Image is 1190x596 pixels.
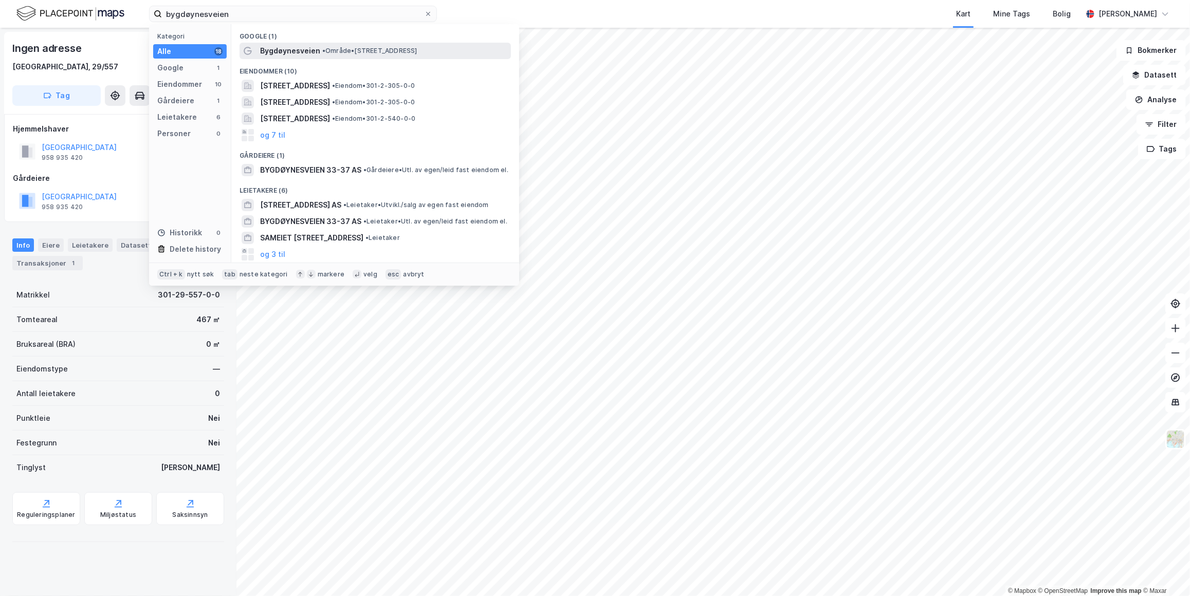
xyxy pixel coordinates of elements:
[222,269,237,280] div: tab
[231,143,519,162] div: Gårdeiere (1)
[161,461,220,474] div: [PERSON_NAME]
[16,289,50,301] div: Matrikkel
[332,98,415,106] span: Eiendom • 301-2-305-0-0
[332,115,335,122] span: •
[365,234,369,241] span: •
[214,80,223,88] div: 10
[158,289,220,301] div: 301-29-557-0-0
[260,164,361,176] span: BYGDØYNESVEIEN 33-37 AS
[206,338,220,350] div: 0 ㎡
[363,270,377,278] div: velg
[363,217,507,226] span: Leietaker • Utl. av egen/leid fast eiendom el.
[12,40,83,57] div: Ingen adresse
[260,96,330,108] span: [STREET_ADDRESS]
[12,85,101,106] button: Tag
[196,313,220,326] div: 467 ㎡
[17,511,75,519] div: Reguleringsplaner
[157,227,202,239] div: Historikk
[157,45,171,58] div: Alle
[157,127,191,140] div: Personer
[16,412,50,424] div: Punktleie
[13,172,224,184] div: Gårdeiere
[1123,65,1186,85] button: Datasett
[1116,40,1186,61] button: Bokmerker
[231,178,519,197] div: Leietakere (6)
[214,129,223,138] div: 0
[170,243,221,255] div: Delete history
[214,113,223,121] div: 6
[157,269,185,280] div: Ctrl + k
[343,201,346,209] span: •
[365,234,400,242] span: Leietaker
[1139,547,1190,596] div: Kontrollprogram for chat
[12,256,83,270] div: Transaksjoner
[214,229,223,237] div: 0
[260,232,363,244] span: SAMEIET [STREET_ADDRESS]
[16,437,57,449] div: Festegrunn
[16,461,46,474] div: Tinglyst
[1099,8,1157,20] div: [PERSON_NAME]
[231,24,519,43] div: Google (1)
[215,387,220,400] div: 0
[1053,8,1071,20] div: Bolig
[1138,139,1186,159] button: Tags
[16,387,76,400] div: Antall leietakere
[240,270,288,278] div: neste kategori
[260,129,285,141] button: og 7 til
[117,238,155,252] div: Datasett
[332,115,415,123] span: Eiendom • 301-2-540-0-0
[16,338,76,350] div: Bruksareal (BRA)
[1166,430,1185,449] img: Z
[16,5,124,23] img: logo.f888ab2527a4732fd821a326f86c7f29.svg
[68,238,113,252] div: Leietakere
[38,238,64,252] div: Eiere
[322,47,325,54] span: •
[157,95,194,107] div: Gårdeiere
[363,166,508,174] span: Gårdeiere • Utl. av egen/leid fast eiendom el.
[318,270,344,278] div: markere
[1139,547,1190,596] iframe: Chat Widget
[332,98,335,106] span: •
[208,437,220,449] div: Nei
[363,217,367,225] span: •
[12,238,34,252] div: Info
[42,154,83,162] div: 958 935 420
[1008,587,1036,594] a: Mapbox
[403,270,424,278] div: avbryt
[13,123,224,135] div: Hjemmelshaver
[173,511,208,519] div: Saksinnsyn
[386,269,401,280] div: esc
[260,215,361,228] span: BYGDØYNESVEIEN 33-37 AS
[260,199,341,211] span: [STREET_ADDRESS] AS
[260,113,330,125] span: [STREET_ADDRESS]
[260,45,320,57] span: Bygdøynesveien
[214,64,223,72] div: 1
[1091,587,1142,594] a: Improve this map
[187,270,214,278] div: nytt søk
[214,97,223,105] div: 1
[343,201,489,209] span: Leietaker • Utvikl./salg av egen fast eiendom
[162,6,424,22] input: Søk på adresse, matrikkel, gårdeiere, leietakere eller personer
[332,82,335,89] span: •
[322,47,417,55] span: Område • [STREET_ADDRESS]
[157,62,184,74] div: Google
[260,248,285,260] button: og 3 til
[956,8,971,20] div: Kart
[16,363,68,375] div: Eiendomstype
[157,32,227,40] div: Kategori
[214,47,223,55] div: 18
[332,82,415,90] span: Eiendom • 301-2-305-0-0
[100,511,136,519] div: Miljøstatus
[12,61,118,73] div: [GEOGRAPHIC_DATA], 29/557
[42,203,83,211] div: 958 935 420
[68,258,79,268] div: 1
[1126,89,1186,110] button: Analyse
[213,363,220,375] div: —
[16,313,58,326] div: Tomteareal
[993,8,1030,20] div: Mine Tags
[231,59,519,78] div: Eiendommer (10)
[1038,587,1088,594] a: OpenStreetMap
[1137,114,1186,135] button: Filter
[157,111,197,123] div: Leietakere
[363,166,367,174] span: •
